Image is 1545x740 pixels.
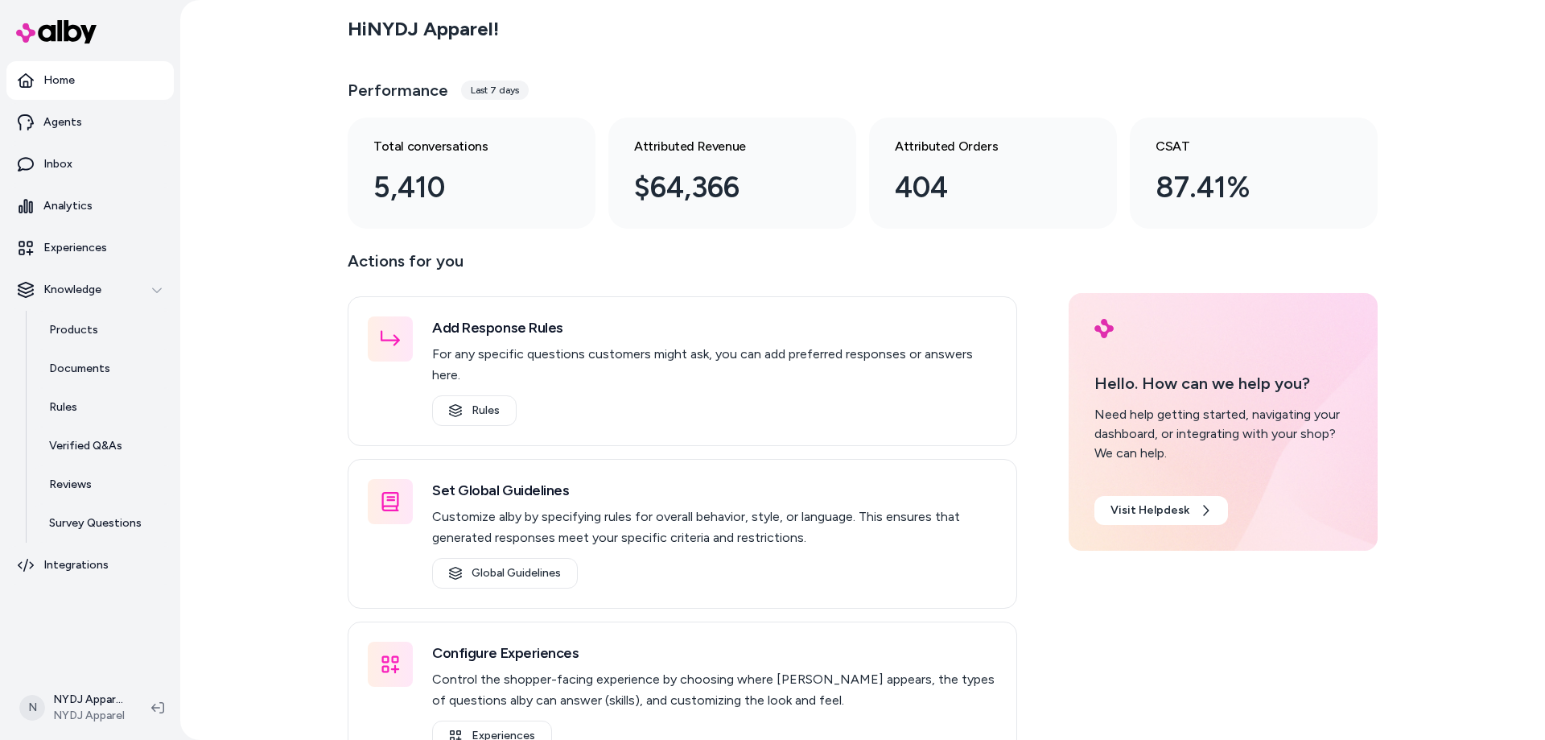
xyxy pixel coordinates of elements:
a: Survey Questions [33,504,174,543]
button: Knowledge [6,271,174,309]
a: Attributed Revenue $64,366 [608,118,856,229]
span: NYDJ Apparel [53,708,126,724]
h3: Attributed Orders [895,137,1065,156]
p: Inbox [43,156,72,172]
h3: Attributed Revenue [634,137,805,156]
a: Integrations [6,546,174,585]
h3: Configure Experiences [432,642,997,664]
div: 404 [895,166,1065,209]
a: Documents [33,349,174,388]
a: Agents [6,103,174,142]
a: Attributed Orders 404 [869,118,1117,229]
div: 5,410 [373,166,544,209]
p: Products [49,322,98,338]
p: Agents [43,114,82,130]
a: Visit Helpdesk [1094,496,1228,525]
a: CSAT 87.41% [1130,118,1378,229]
a: Total conversations 5,410 [348,118,595,229]
button: NNYDJ Apparel ShopifyNYDJ Apparel [10,682,138,734]
h3: Total conversations [373,137,544,156]
p: Rules [49,399,77,415]
p: Reviews [49,477,92,493]
p: Survey Questions [49,515,142,531]
img: alby Logo [16,20,97,43]
h3: Set Global Guidelines [432,479,997,502]
p: Integrations [43,557,109,573]
p: For any specific questions customers might ask, you can add preferred responses or answers here. [432,344,997,386]
div: Last 7 days [461,81,529,100]
a: Reviews [33,465,174,504]
p: Control the shopper-facing experience by choosing where [PERSON_NAME] appears, the types of quest... [432,669,997,711]
p: Hello. How can we help you? [1094,371,1352,395]
a: Inbox [6,145,174,184]
h3: Add Response Rules [432,316,997,339]
a: Rules [432,395,517,426]
p: NYDJ Apparel Shopify [53,692,126,708]
a: Analytics [6,187,174,225]
div: 87.41% [1156,166,1326,209]
p: Knowledge [43,282,101,298]
h2: Hi NYDJ Apparel ! [348,17,499,41]
p: Experiences [43,240,107,256]
p: Verified Q&As [49,438,122,454]
h3: Performance [348,79,448,101]
a: Products [33,311,174,349]
a: Home [6,61,174,100]
a: Experiences [6,229,174,267]
p: Actions for you [348,248,1017,287]
span: N [19,695,45,721]
a: Global Guidelines [432,558,578,589]
a: Verified Q&As [33,427,174,465]
p: Home [43,72,75,89]
p: Documents [49,361,110,377]
p: Analytics [43,198,93,214]
div: $64,366 [634,166,805,209]
img: alby Logo [1094,319,1114,338]
h3: CSAT [1156,137,1326,156]
div: Need help getting started, navigating your dashboard, or integrating with your shop? We can help. [1094,405,1352,463]
a: Rules [33,388,174,427]
p: Customize alby by specifying rules for overall behavior, style, or language. This ensures that ge... [432,506,997,548]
